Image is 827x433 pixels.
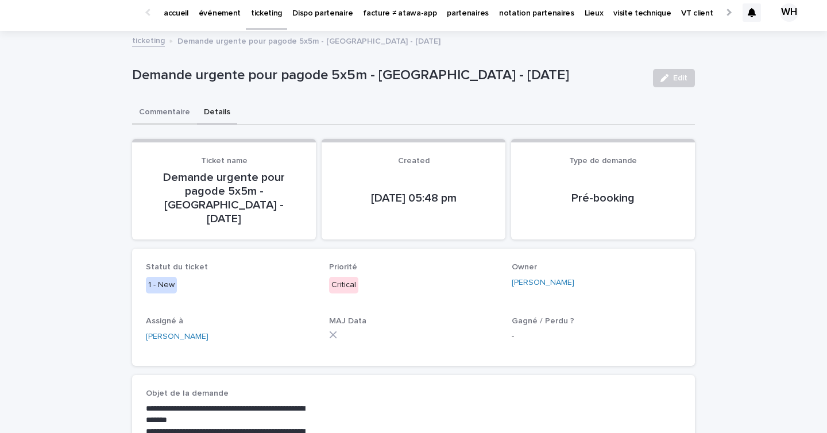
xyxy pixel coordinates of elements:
span: MAJ Data [329,317,366,325]
p: Demande urgente pour pagode 5x5m - [GEOGRAPHIC_DATA] - [DATE] [177,34,440,47]
span: Assigné à [146,317,183,325]
span: Created [398,157,430,165]
a: ticketing [132,33,165,47]
button: Details [197,101,237,125]
span: Statut du ticket [146,263,208,271]
a: [PERSON_NAME] [512,277,574,289]
div: Critical [329,277,358,293]
p: Pré-booking [525,191,681,205]
span: Objet de la demande [146,389,229,397]
p: - [512,331,681,343]
button: Commentaire [132,101,197,125]
div: 1 - New [146,277,177,293]
span: Priorité [329,263,357,271]
p: Demande urgente pour pagode 5x5m - [GEOGRAPHIC_DATA] - [DATE] [146,171,302,226]
span: Type de demande [569,157,637,165]
span: Ticket name [201,157,248,165]
p: [DATE] 05:48 pm [335,191,492,205]
button: Edit [653,69,695,87]
span: Gagné / Perdu ? [512,317,574,325]
a: [PERSON_NAME] [146,331,208,343]
span: Owner [512,263,537,271]
p: Demande urgente pour pagode 5x5m - [GEOGRAPHIC_DATA] - [DATE] [132,67,644,84]
div: WH [780,3,798,22]
img: Ls34BcGeRexTGTNfXpUC [23,1,134,24]
span: Edit [673,74,687,82]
